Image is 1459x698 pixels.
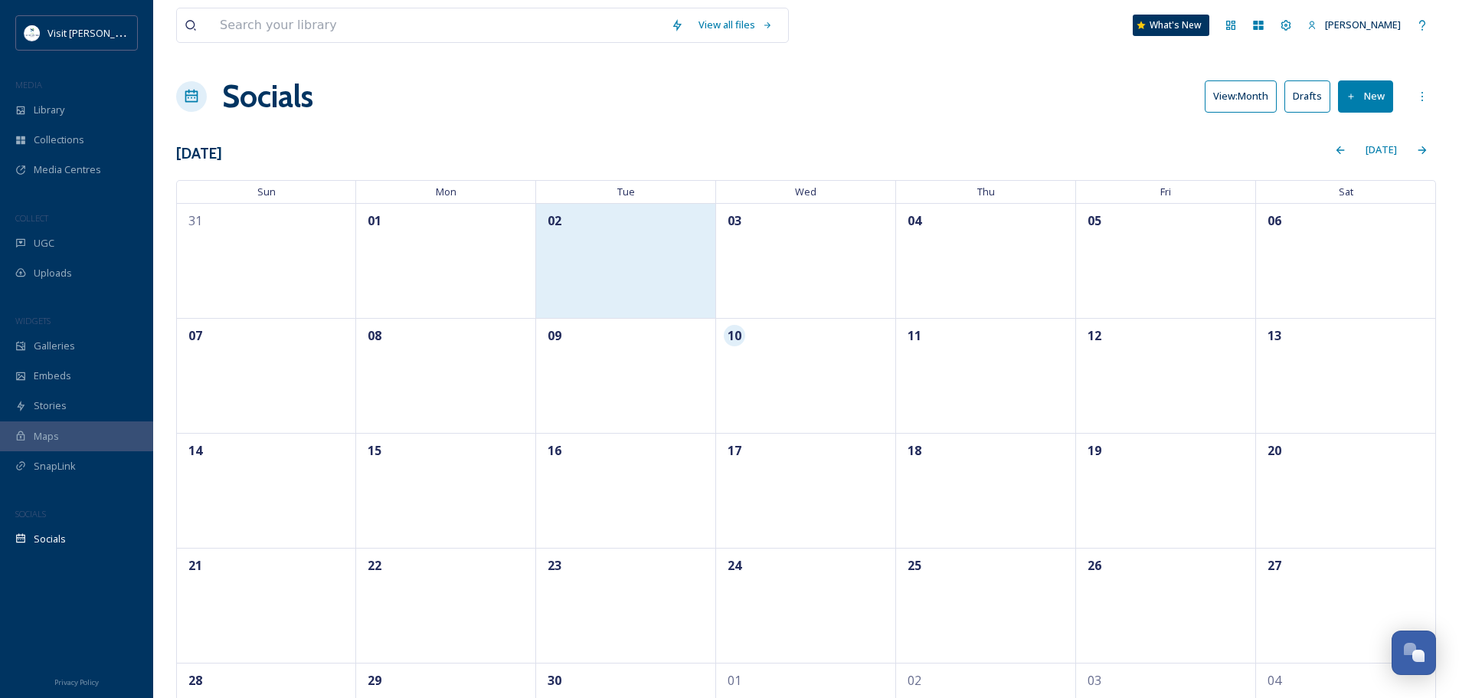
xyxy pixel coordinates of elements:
span: WIDGETS [15,315,51,326]
div: [DATE] [1358,135,1405,165]
span: Socials [34,532,66,546]
span: Visit [PERSON_NAME][GEOGRAPHIC_DATA] [47,25,242,40]
span: Galleries [34,339,75,353]
a: Socials [222,74,313,120]
span: 26 [1084,555,1105,576]
a: View all files [691,10,780,40]
span: Maps [34,429,59,444]
img: download%20%281%29.png [25,25,40,41]
span: SnapLink [34,459,76,474]
span: Fri [1076,180,1256,203]
span: 03 [1084,670,1105,691]
span: 01 [724,670,745,691]
span: 13 [1264,325,1285,346]
span: 05 [1084,210,1105,231]
span: 19 [1084,440,1105,461]
span: Media Centres [34,162,101,177]
span: 30 [544,670,565,691]
span: Mon [356,180,536,203]
a: Drafts [1284,80,1338,112]
span: 09 [544,325,565,346]
span: Stories [34,398,67,413]
span: 12 [1084,325,1105,346]
button: Drafts [1284,80,1330,112]
span: 01 [364,210,385,231]
span: Wed [716,180,896,203]
span: 22 [364,555,385,576]
span: Library [34,103,64,117]
span: 29 [364,670,385,691]
span: 28 [185,670,206,691]
span: 02 [544,210,565,231]
span: Privacy Policy [54,677,99,687]
button: New [1338,80,1393,112]
span: MEDIA [15,79,42,90]
span: 10 [724,325,745,346]
span: 17 [724,440,745,461]
span: Sun [176,180,356,203]
span: 21 [185,555,206,576]
span: 27 [1264,555,1285,576]
span: UGC [34,236,54,251]
span: 06 [1264,210,1285,231]
span: Tue [536,180,716,203]
a: [PERSON_NAME] [1300,10,1408,40]
span: 11 [904,325,925,346]
a: What's New [1133,15,1209,36]
button: View:Month [1205,80,1277,112]
span: 18 [904,440,925,461]
span: 14 [185,440,206,461]
span: 25 [904,555,925,576]
span: 08 [364,325,385,346]
a: Privacy Policy [54,672,99,690]
span: 15 [364,440,385,461]
span: 04 [1264,670,1285,691]
span: 23 [544,555,565,576]
span: 02 [904,670,925,691]
span: Sat [1256,180,1436,203]
span: Thu [896,180,1076,203]
span: 04 [904,210,925,231]
span: Collections [34,133,84,147]
button: Open Chat [1392,631,1436,675]
input: Search your library [212,8,663,42]
h3: [DATE] [176,143,222,165]
span: 24 [724,555,745,576]
span: 03 [724,210,745,231]
span: SOCIALS [15,508,46,519]
span: Embeds [34,369,71,383]
span: Uploads [34,266,72,280]
span: 20 [1264,440,1285,461]
span: 31 [185,210,206,231]
span: 16 [544,440,565,461]
span: [PERSON_NAME] [1325,18,1401,31]
span: 07 [185,325,206,346]
span: COLLECT [15,212,48,224]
